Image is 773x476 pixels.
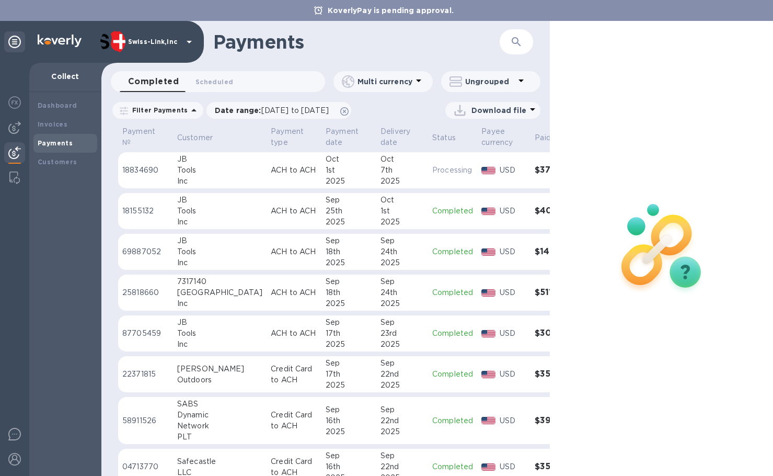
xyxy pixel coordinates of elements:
p: ACH to ACH [271,246,317,257]
div: 18th [326,287,372,298]
div: Sep [380,450,424,461]
div: Dynamic [177,410,262,421]
div: 22nd [380,415,424,426]
div: Safecastle [177,456,262,467]
h3: $148.85 [535,247,578,257]
p: 69887052 [122,246,169,257]
div: Sep [326,195,372,206]
h3: $511.42 [535,288,578,298]
p: USD [500,461,526,472]
div: 7317140 [177,276,262,287]
div: Network [177,421,262,432]
p: Completed [432,246,473,257]
div: 2025 [380,339,424,350]
div: 2025 [326,257,372,268]
div: JB [177,317,262,328]
img: USD [481,417,495,424]
h1: Payments [213,31,500,53]
div: 23rd [380,328,424,339]
p: Paid [535,132,551,143]
div: 24th [380,287,424,298]
p: 58911526 [122,415,169,426]
div: 2025 [380,380,424,391]
div: 25th [326,206,372,217]
div: Inc [177,339,262,350]
p: USD [500,246,526,257]
div: 2025 [380,176,424,187]
img: USD [481,208,495,215]
div: Sep [326,276,372,287]
div: Inc [177,217,262,228]
div: 22nd [380,461,424,472]
div: 2025 [380,257,424,268]
p: Completed [432,328,473,339]
div: JB [177,195,262,206]
div: 17th [326,369,372,380]
div: Sep [380,358,424,369]
img: USD [481,289,495,297]
div: Sep [380,317,424,328]
img: USD [481,167,495,174]
div: 2025 [326,217,372,228]
b: Dashboard [38,101,77,109]
div: Tools [177,206,262,217]
div: Sep [380,235,424,246]
div: Oct [380,154,424,165]
span: Customer [177,132,226,143]
img: USD [481,371,495,378]
h3: $370.80 [535,165,578,175]
div: Oct [380,195,424,206]
div: Sep [326,235,372,246]
h3: $358.28 [535,462,578,472]
h3: $354.01 [535,369,578,379]
div: 16th [326,461,372,472]
div: Tools [177,246,262,257]
div: Inc [177,257,262,268]
div: 16th [326,415,372,426]
p: Collect [38,71,93,82]
p: Processing [432,165,473,176]
p: Date range : [215,105,334,116]
b: Payments [38,139,73,147]
h3: $398.27 [535,416,578,426]
div: Sep [326,317,372,328]
div: Outdoors [177,375,262,386]
p: Completed [432,369,473,380]
p: 87705459 [122,328,169,339]
span: Payment type [271,126,317,148]
p: Completed [432,461,473,472]
div: 22nd [380,369,424,380]
div: 24th [380,246,424,257]
div: Unpin categories [4,31,25,52]
span: Payee currency [481,126,526,148]
p: Status [432,132,456,143]
div: Tools [177,165,262,176]
div: Sep [326,404,372,415]
p: USD [500,328,526,339]
h3: $400.75 [535,206,578,216]
div: 1st [380,206,424,217]
p: Payment date [326,126,359,148]
span: Delivery date [380,126,424,148]
div: Sep [380,404,424,415]
div: Inc [177,176,262,187]
div: 2025 [326,176,372,187]
p: Delivery date [380,126,410,148]
p: Payee currency [481,126,513,148]
img: USD [481,463,495,471]
p: USD [500,369,526,380]
p: Completed [432,415,473,426]
div: 18th [326,246,372,257]
div: 17th [326,328,372,339]
p: Ungrouped [465,76,515,87]
div: Inc [177,298,262,309]
p: 04713770 [122,461,169,472]
span: Payment № [122,126,169,148]
p: KoverlyPay is pending approval. [322,5,459,16]
div: JB [177,235,262,246]
p: 22371815 [122,369,169,380]
div: 2025 [380,426,424,437]
div: Sep [326,450,372,461]
p: ACH to ACH [271,165,317,176]
div: Sep [380,276,424,287]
